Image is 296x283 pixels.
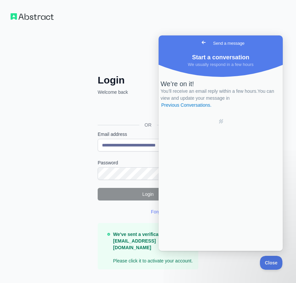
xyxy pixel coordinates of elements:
[98,74,198,86] h2: Login
[159,35,283,251] iframe: Help Scout Beacon - Live Chat, Contact Form, and Knowledge Base
[139,122,157,128] span: OR
[151,209,198,214] a: Forgot your password?
[98,159,198,166] label: Password
[94,103,200,117] iframe: “使用 Google 账号登录”按钮
[11,13,54,20] img: Workflow
[113,231,193,264] p: Please click it to activate your account.
[98,188,198,200] button: Login
[260,256,283,270] iframe: Help Scout Beacon - Close
[113,232,182,250] strong: We've sent a verification link to [EMAIL_ADDRESS][DOMAIN_NAME]
[98,131,198,138] label: Email address
[98,89,198,95] p: Welcome back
